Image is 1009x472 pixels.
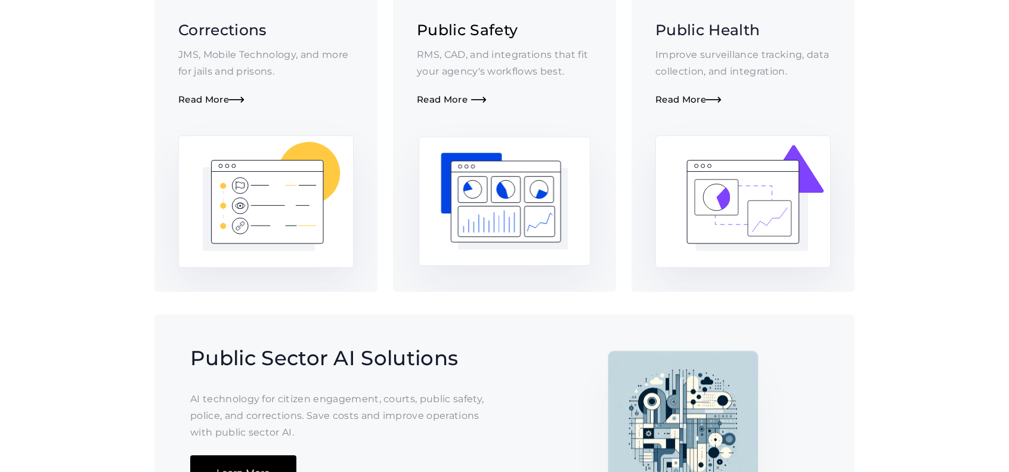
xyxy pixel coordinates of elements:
[655,19,831,41] h3: Public Health
[229,95,244,106] span: 
[706,95,722,106] span: 
[417,47,592,80] p: RMS, CAD, and integrations that fit your agency's workflows best.
[190,391,503,441] p: AI technology for citizen engagement, courts, public safety, police, and corrections. Save costs ...
[417,94,592,106] div: Read More
[178,94,354,106] div: Read More
[417,19,592,41] h3: Public Safety
[471,95,487,106] span: 
[655,47,831,80] p: Improve surveillance tracking, data collection, and integration.
[655,94,831,106] div: Read More
[178,19,354,41] h3: Corrections
[178,47,354,80] p: JMS, Mobile Technology, and more for jails and prisons.
[806,343,1009,472] iframe: Chat Widget
[190,344,503,372] h2: Public Sector AI Solutions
